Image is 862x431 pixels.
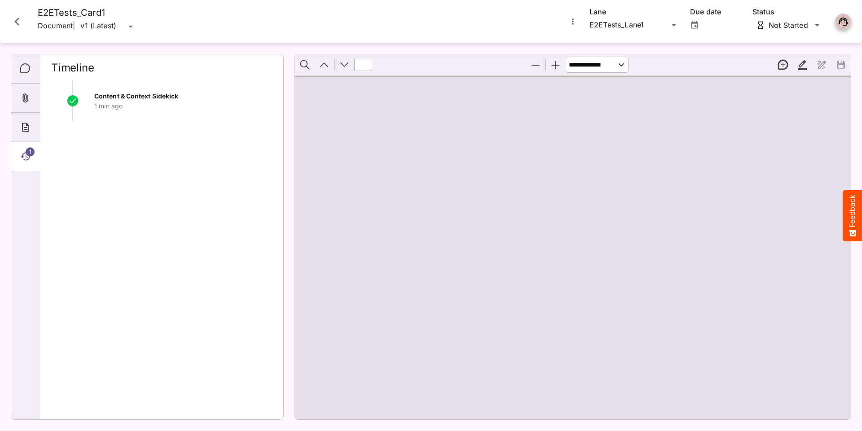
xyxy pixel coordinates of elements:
button: Open [689,19,700,31]
div: Comments [11,54,40,84]
div: Timeline [11,142,40,171]
p: 1 min ago [94,102,273,111]
div: Not Started [756,21,809,30]
h4: E2ETests_Card1 [38,7,136,18]
div: E2ETests_Lane1 [589,18,668,32]
div: v1 (Latest) [80,20,125,33]
button: More options for E2ETests_Card1 [567,16,579,27]
span: 1 [26,147,35,156]
button: Zoom Out [526,55,545,74]
div: About [11,113,40,142]
button: Highlight [793,55,812,74]
span: | [73,21,75,31]
button: Find in Document [295,55,314,74]
p: Document [38,18,73,35]
button: Zoom In [546,55,565,74]
button: Close card [4,8,31,35]
button: New thread [774,55,792,74]
span: Content & Context Sidekick [94,92,178,100]
div: Attachments [11,84,40,113]
button: Feedback [843,190,862,241]
button: Previous Page [315,55,334,74]
button: Next Page [335,55,354,74]
h2: Timeline [51,62,273,80]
